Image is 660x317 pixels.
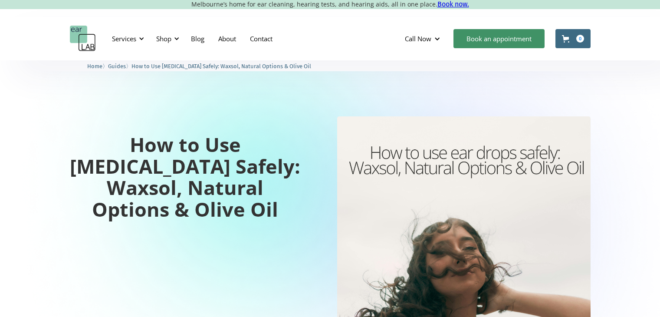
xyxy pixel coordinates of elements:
[211,26,243,51] a: About
[107,26,147,52] div: Services
[87,62,108,71] li: 〉
[151,26,182,52] div: Shop
[108,62,131,71] li: 〉
[405,34,431,43] div: Call Now
[112,34,136,43] div: Services
[87,63,102,69] span: Home
[156,34,171,43] div: Shop
[398,26,449,52] div: Call Now
[87,62,102,70] a: Home
[108,63,126,69] span: Guides
[453,29,545,48] a: Book an appointment
[108,62,126,70] a: Guides
[131,62,311,70] a: How to Use [MEDICAL_DATA] Safely: Waxsol, Natural Options & Olive Oil
[131,63,311,69] span: How to Use [MEDICAL_DATA] Safely: Waxsol, Natural Options & Olive Oil
[70,134,301,220] h1: How to Use [MEDICAL_DATA] Safely: Waxsol, Natural Options & Olive Oil
[184,26,211,51] a: Blog
[70,26,96,52] a: home
[555,29,591,48] a: Open cart
[576,35,584,43] div: 0
[243,26,279,51] a: Contact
